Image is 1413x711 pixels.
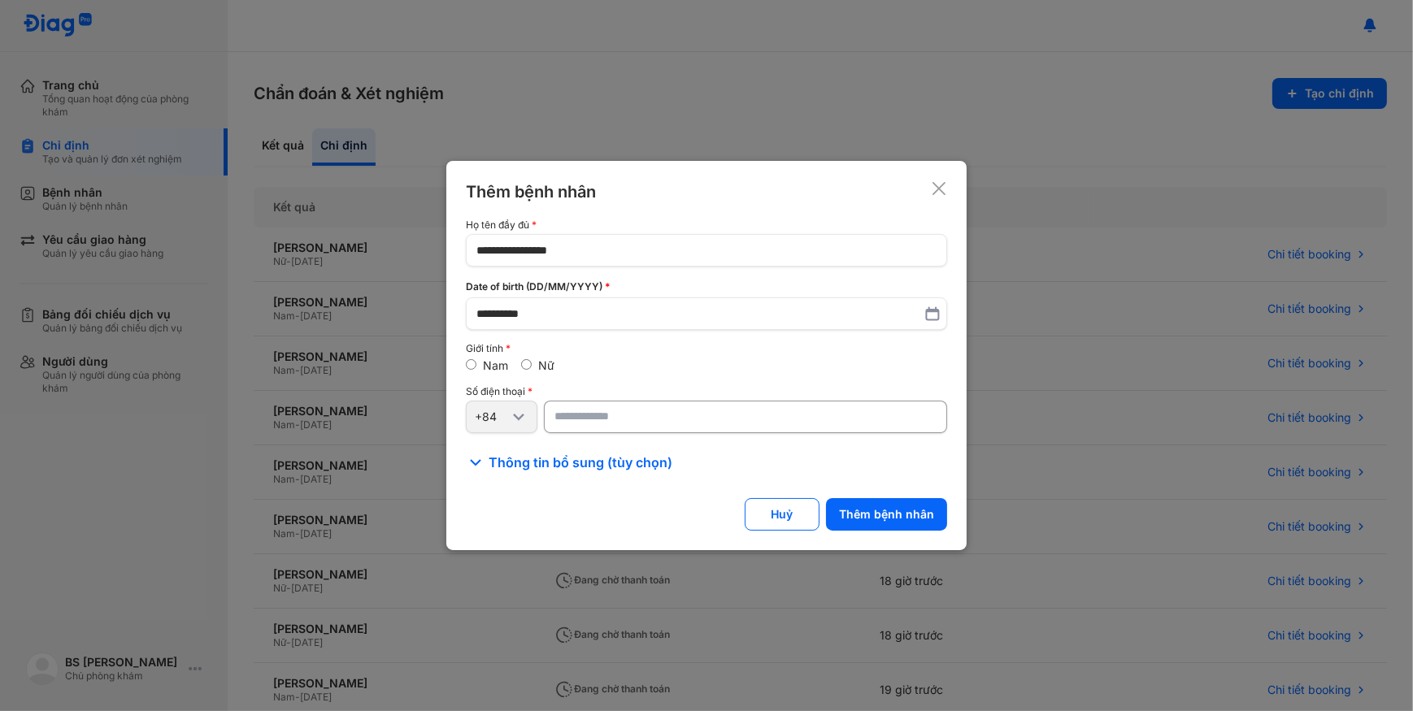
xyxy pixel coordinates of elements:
[466,180,596,203] div: Thêm bệnh nhân
[745,498,820,531] button: Huỷ
[466,386,947,397] div: Số điện thoại
[466,280,947,294] div: Date of birth (DD/MM/YYYY)
[538,358,554,372] label: Nữ
[466,343,947,354] div: Giới tính
[826,498,947,531] button: Thêm bệnh nhân
[475,410,509,424] div: +84
[483,358,508,372] label: Nam
[466,219,947,231] div: Họ tên đầy đủ
[489,453,672,472] span: Thông tin bổ sung (tùy chọn)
